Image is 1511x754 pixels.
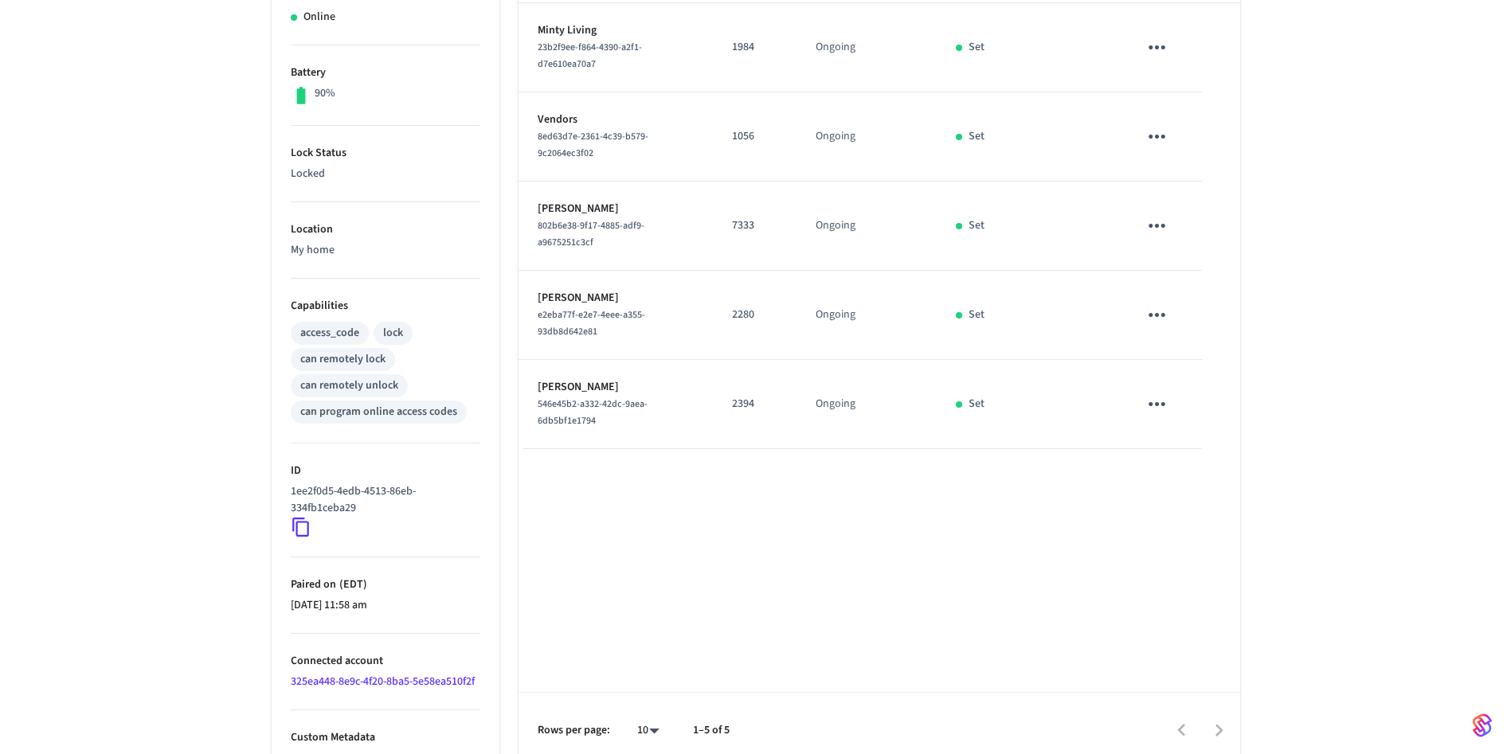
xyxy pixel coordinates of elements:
[538,397,648,428] span: 546e45b2-a332-42dc-9aea-6db5bf1e1794
[797,182,937,271] td: Ongoing
[732,307,777,323] p: 2280
[291,729,480,746] p: Custom Metadata
[291,64,480,81] p: Battery
[291,145,480,162] p: Lock Status
[300,325,359,342] div: access_code
[291,597,480,614] p: [DATE] 11:58 am
[291,298,480,314] p: Capabilities
[291,483,474,517] p: 1ee2f0d5-4edb-4513-86eb-334fb1ceba29
[538,41,642,71] span: 23b2f9ee-f864-4390-a2f1-d7e610ea70a7
[969,128,984,145] p: Set
[538,130,648,160] span: 8ed63d7e-2361-4c39-b579-9c2064ec3f02
[797,360,937,449] td: Ongoing
[300,377,398,394] div: can remotely unlock
[291,242,480,259] p: My home
[732,217,777,234] p: 7333
[538,22,694,39] p: Minty Living
[538,722,610,739] p: Rows per page:
[303,9,335,25] p: Online
[291,653,480,670] p: Connected account
[300,404,457,420] div: can program online access codes
[538,379,694,396] p: [PERSON_NAME]
[291,674,475,690] a: 325ea448-8e9c-4f20-8ba5-5e58ea510f2f
[732,39,777,56] p: 1984
[300,351,386,368] div: can remotely lock
[732,396,777,412] p: 2394
[538,308,645,338] span: e2eba77f-e2e7-4eee-a355-93db8d642e81
[797,92,937,182] td: Ongoing
[291,463,480,479] p: ID
[969,39,984,56] p: Set
[797,271,937,360] td: Ongoing
[629,719,667,742] div: 10
[969,396,984,412] p: Set
[538,111,694,128] p: Vendors
[291,221,480,238] p: Location
[291,166,480,182] p: Locked
[315,85,335,102] p: 90%
[969,307,984,323] p: Set
[383,325,403,342] div: lock
[969,217,984,234] p: Set
[538,219,644,249] span: 802b6e38-9f17-4885-adf9-a9675251c3cf
[1473,713,1492,738] img: SeamLogoGradient.69752ec5.svg
[797,3,937,92] td: Ongoing
[291,576,480,593] p: Paired on
[336,576,367,592] span: ( EDT )
[693,722,730,739] p: 1–5 of 5
[538,201,694,217] p: [PERSON_NAME]
[538,290,694,307] p: [PERSON_NAME]
[732,128,777,145] p: 1056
